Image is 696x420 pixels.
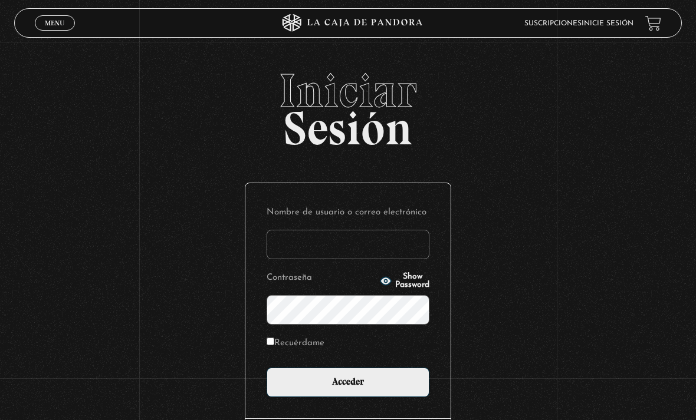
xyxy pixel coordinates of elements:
[380,273,429,289] button: Show Password
[14,67,682,114] span: Iniciar
[267,368,429,397] input: Acceder
[45,19,64,27] span: Menu
[582,20,633,27] a: Inicie sesión
[267,338,274,345] input: Recuérdame
[267,335,324,351] label: Recuérdame
[41,29,69,38] span: Cerrar
[14,67,682,143] h2: Sesión
[395,273,429,289] span: Show Password
[267,204,429,220] label: Nombre de usuario o correo electrónico
[524,20,582,27] a: Suscripciones
[645,15,661,31] a: View your shopping cart
[267,270,376,286] label: Contraseña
